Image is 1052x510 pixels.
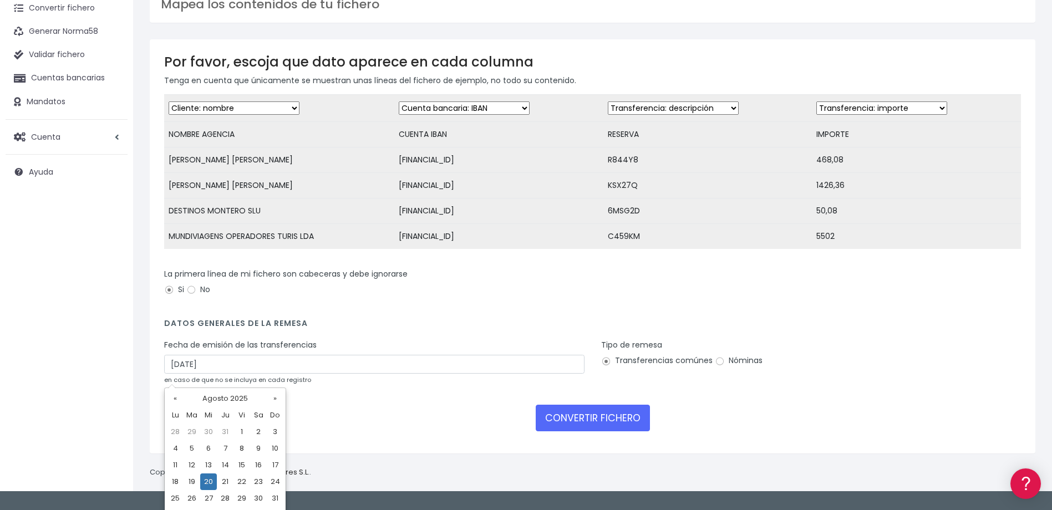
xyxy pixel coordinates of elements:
td: 28 [217,490,233,507]
button: Contáctanos [11,297,211,316]
td: 5502 [812,224,1021,249]
label: Si [164,284,184,295]
td: 3 [267,424,283,440]
a: POWERED BY ENCHANT [153,319,214,330]
small: en caso de que no se incluya en cada registro [164,375,311,384]
td: NOMBRE AGENCIA [164,122,394,147]
td: 8 [233,440,250,457]
h3: Por favor, escoja que dato aparece en cada columna [164,54,1021,70]
td: 13 [200,457,217,473]
label: No [186,284,210,295]
button: CONVERTIR FICHERO [536,405,650,431]
a: General [11,238,211,255]
td: [FINANCIAL_ID] [394,224,603,249]
td: 14 [217,457,233,473]
a: Formatos [11,140,211,157]
td: 29 [184,424,200,440]
p: Tenga en cuenta que únicamente se muestran unas líneas del fichero de ejemplo, no todo su contenido. [164,74,1021,86]
td: 15 [233,457,250,473]
a: Generar Norma58 [6,20,128,43]
a: API [11,283,211,300]
td: 25 [167,490,184,507]
td: 24 [267,473,283,490]
div: Programadores [11,266,211,277]
label: Tipo de remesa [601,339,662,351]
td: 27 [200,490,217,507]
th: » [267,390,283,407]
td: 7 [217,440,233,457]
th: Lu [167,407,184,424]
th: Agosto 2025 [184,390,267,407]
th: Vi [233,407,250,424]
td: 31 [217,424,233,440]
td: 1 [233,424,250,440]
p: Copyright © 2025 . [150,467,311,478]
td: 50,08 [812,198,1021,224]
th: Sa [250,407,267,424]
a: Ayuda [6,160,128,183]
span: Cuenta [31,131,60,142]
td: 10 [267,440,283,457]
span: Ayuda [29,166,53,177]
td: 29 [233,490,250,507]
td: R844Y8 [603,147,812,173]
td: 9 [250,440,267,457]
td: CUENTA IBAN [394,122,603,147]
td: [PERSON_NAME] [PERSON_NAME] [164,147,394,173]
td: 11 [167,457,184,473]
td: 12 [184,457,200,473]
td: C459KM [603,224,812,249]
td: 468,08 [812,147,1021,173]
td: IMPORTE [812,122,1021,147]
td: 28 [167,424,184,440]
th: Ju [217,407,233,424]
a: Problemas habituales [11,157,211,175]
a: Mandatos [6,90,128,114]
th: « [167,390,184,407]
th: Do [267,407,283,424]
th: Mi [200,407,217,424]
div: Facturación [11,220,211,231]
label: Transferencias comúnes [601,355,713,366]
td: RESERVA [603,122,812,147]
a: Perfiles de empresas [11,192,211,209]
td: 2 [250,424,267,440]
td: 30 [250,490,267,507]
td: 20 [200,473,217,490]
td: [PERSON_NAME] [PERSON_NAME] [164,173,394,198]
div: Información general [11,77,211,88]
td: 6 [200,440,217,457]
td: 31 [267,490,283,507]
h4: Datos generales de la remesa [164,319,1021,334]
a: Cuentas bancarias [6,67,128,90]
a: Información general [11,94,211,111]
td: KSX27Q [603,173,812,198]
a: Cuenta [6,125,128,149]
a: Validar fichero [6,43,128,67]
td: MUNDIVIAGENS OPERADORES TURIS LDA [164,224,394,249]
td: 30 [200,424,217,440]
a: Videotutoriales [11,175,211,192]
label: La primera línea de mi fichero son cabeceras y debe ignorarse [164,268,408,280]
td: 17 [267,457,283,473]
div: Convertir ficheros [11,123,211,133]
td: 4 [167,440,184,457]
td: 5 [184,440,200,457]
td: DESTINOS MONTERO SLU [164,198,394,224]
td: 6MSG2D [603,198,812,224]
td: 26 [184,490,200,507]
td: 16 [250,457,267,473]
td: [FINANCIAL_ID] [394,173,603,198]
td: 1426,36 [812,173,1021,198]
td: [FINANCIAL_ID] [394,147,603,173]
label: Nóminas [715,355,763,366]
td: 18 [167,473,184,490]
td: 22 [233,473,250,490]
label: Fecha de emisión de las transferencias [164,339,317,351]
td: 23 [250,473,267,490]
td: [FINANCIAL_ID] [394,198,603,224]
td: 19 [184,473,200,490]
td: 21 [217,473,233,490]
th: Ma [184,407,200,424]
